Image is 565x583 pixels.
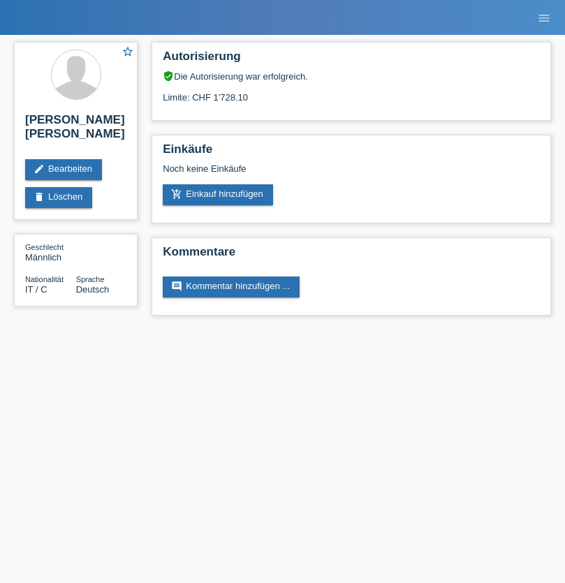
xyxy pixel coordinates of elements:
a: add_shopping_cartEinkauf hinzufügen [163,184,273,205]
div: Die Autorisierung war erfolgreich. [163,71,540,82]
i: menu [537,11,551,25]
span: Italien / C / 02.05.2000 [25,284,47,295]
a: commentKommentar hinzufügen ... [163,276,300,297]
h2: [PERSON_NAME] [PERSON_NAME] [25,113,126,148]
a: star_border [122,45,134,60]
h2: Einkäufe [163,142,540,163]
span: Geschlecht [25,243,64,251]
span: Deutsch [76,284,110,295]
div: Männlich [25,242,76,263]
div: Limite: CHF 1'728.10 [163,82,540,103]
h2: Autorisierung [163,50,540,71]
span: Nationalität [25,275,64,283]
a: editBearbeiten [25,159,102,180]
h2: Kommentare [163,245,540,266]
a: menu [530,13,558,22]
i: delete [34,191,45,202]
i: edit [34,163,45,175]
i: comment [171,281,182,292]
i: verified_user [163,71,174,82]
div: Noch keine Einkäufe [163,163,540,184]
a: deleteLöschen [25,187,92,208]
i: star_border [122,45,134,58]
span: Sprache [76,275,105,283]
i: add_shopping_cart [171,189,182,200]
